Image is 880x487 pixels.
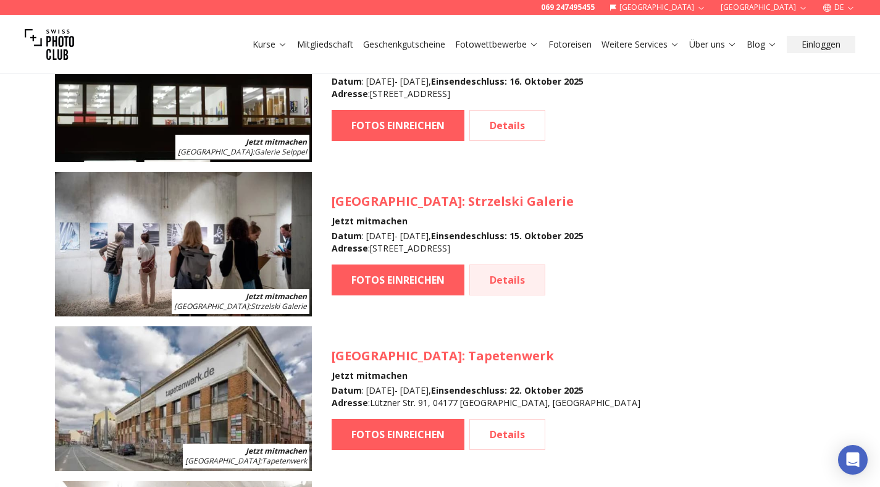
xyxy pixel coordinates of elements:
a: Über uns [689,38,737,51]
h3: : Tapetenwerk [332,347,640,365]
button: Einloggen [787,36,855,53]
h3: : Strzelski Galerie [332,193,584,210]
a: Blog [747,38,777,51]
a: Kurse [253,38,287,51]
b: Datum [332,75,362,87]
a: Weitere Services [601,38,679,51]
span: : Strzelski Galerie [174,301,307,311]
b: Adresse [332,242,368,254]
b: Einsendeschluss : 15. Oktober 2025 [431,230,584,242]
a: Geschenkgutscheine [363,38,445,51]
h4: Jetzt mitmachen [332,215,584,227]
a: Details [469,419,545,450]
b: Datum [332,384,362,396]
div: : [DATE] - [DATE] , : Lützner Str. 91, 04177 [GEOGRAPHIC_DATA], [GEOGRAPHIC_DATA] [332,384,640,409]
div: : [DATE] - [DATE] , : [STREET_ADDRESS] [332,230,584,255]
a: Details [469,110,545,141]
a: 069 247495455 [541,2,595,12]
b: Datum [332,230,362,242]
button: Geschenkgutscheine [358,36,450,53]
h4: Jetzt mitmachen [332,370,640,382]
span: [GEOGRAPHIC_DATA] [332,347,462,364]
a: Mitgliedschaft [297,38,353,51]
img: SPC Photo Awards STUTTGART November 2025 [55,172,312,316]
a: Details [469,265,545,295]
span: [GEOGRAPHIC_DATA] [185,455,260,466]
div: : [DATE] - [DATE] , : [STREET_ADDRESS] [332,75,584,100]
a: FOTOS EINREICHEN [332,265,464,295]
a: Fotoreisen [548,38,592,51]
button: Fotowettbewerbe [450,36,543,53]
button: Mitgliedschaft [292,36,358,53]
img: Swiss photo club [25,20,74,69]
b: Adresse [332,397,368,409]
a: FOTOS EINREICHEN [332,110,464,141]
b: Jetzt mitmachen [246,446,307,456]
b: Einsendeschluss : 16. Oktober 2025 [431,75,584,87]
b: Jetzt mitmachen [246,291,307,302]
span: : Galerie Seippel [178,146,307,157]
div: Open Intercom Messenger [838,445,868,475]
a: FOTOS EINREICHEN [332,419,464,450]
img: SPC Photo Awards KÖLN November 2025 [55,17,312,162]
span: [GEOGRAPHIC_DATA] [178,146,253,157]
span: [GEOGRAPHIC_DATA] [332,193,462,210]
span: : Tapetenwerk [185,455,307,466]
button: Kurse [248,36,292,53]
button: Weitere Services [597,36,684,53]
span: [GEOGRAPHIC_DATA] [174,301,249,311]
button: Blog [742,36,782,53]
button: Fotoreisen [543,36,597,53]
b: Jetzt mitmachen [246,137,307,147]
button: Über uns [684,36,742,53]
b: Adresse [332,88,368,100]
a: Fotowettbewerbe [455,38,538,51]
img: SPC Photo Awards LEIPZIG November 2025 [55,326,312,471]
b: Einsendeschluss : 22. Oktober 2025 [431,384,584,396]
